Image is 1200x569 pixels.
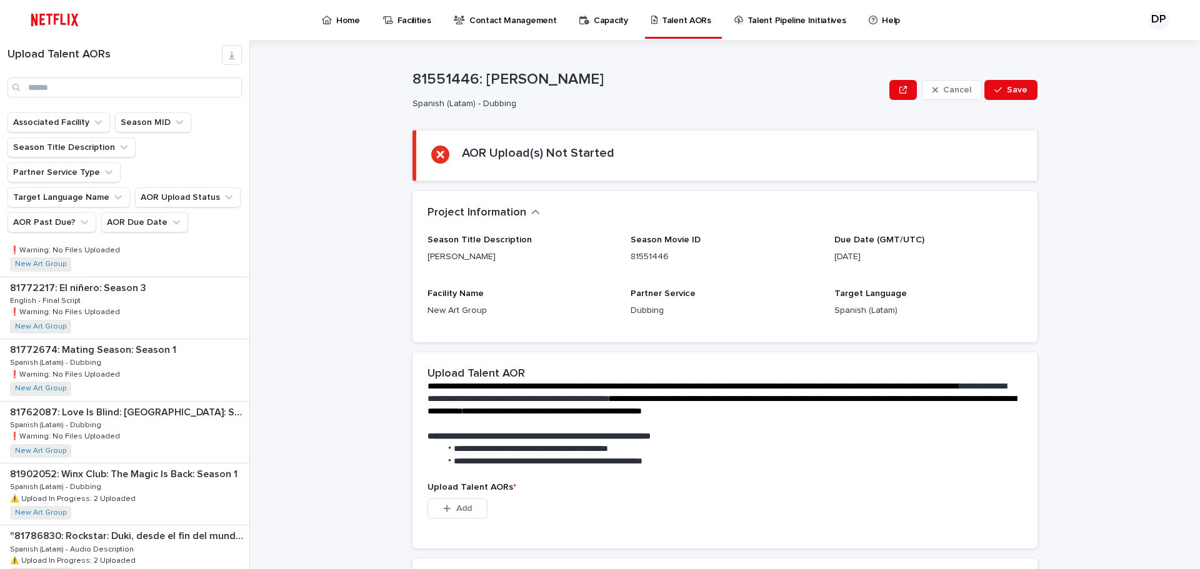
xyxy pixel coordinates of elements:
[427,206,540,220] button: Project Information
[943,86,971,94] span: Cancel
[10,418,104,430] p: Spanish (Latam) - Dubbing
[834,250,1022,264] p: [DATE]
[427,250,616,264] p: [PERSON_NAME]
[984,80,1037,100] button: Save
[412,99,879,109] p: Spanish (Latam) - Dubbing
[412,71,884,89] p: 81551446: [PERSON_NAME]
[7,112,110,132] button: Associated Facility
[834,235,924,244] span: Due Date (GMT/UTC)
[115,112,191,132] button: Season MID
[10,554,138,565] p: ⚠️ Upload In Progress: 2 Uploaded
[631,289,696,298] span: Partner Service
[834,289,907,298] span: Target Language
[922,80,982,100] button: Cancel
[10,430,122,441] p: ❗️Warning: No Files Uploaded
[456,504,472,513] span: Add
[427,304,616,317] p: New Art Group
[7,48,222,62] h1: Upload Talent AORs
[427,498,487,518] button: Add
[1007,86,1027,94] span: Save
[7,187,130,207] button: Target Language Name
[427,289,484,298] span: Facility Name
[10,480,104,492] p: Spanish (Latam) - Dubbing
[462,146,614,161] h2: AOR Upload(s) Not Started
[10,244,122,255] p: ❗️Warning: No Files Uploaded
[1149,10,1169,30] div: DP
[631,250,819,264] p: 81551446
[10,543,136,554] p: Spanish (Latam) - Audio Description
[10,492,138,503] p: ⚠️ Upload In Progress: 2 Uploaded
[15,260,66,269] a: New Art Group
[10,368,122,379] p: ❗️Warning: No Files Uploaded
[427,483,516,492] span: Upload Talent AORs
[15,384,66,393] a: New Art Group
[631,304,819,317] p: Dubbing
[427,235,532,244] span: Season Title Description
[10,466,240,480] p: 81902052: Winx Club: The Magic Is Back: Season 1
[427,206,526,220] h2: Project Information
[10,305,122,317] p: ❗️Warning: No Files Uploaded
[10,528,247,542] p: "81786830: Rockstar: Duki, desde el fin del mundo"
[7,162,121,182] button: Partner Service Type
[7,137,136,157] button: Season Title Description
[101,212,188,232] button: AOR Due Date
[15,508,66,517] a: New Art Group
[10,404,247,418] p: 81762087: Love Is Blind: [GEOGRAPHIC_DATA]: Season 2
[10,294,83,305] p: English - Final Script
[15,447,66,455] a: New Art Group
[631,235,701,244] span: Season Movie ID
[10,280,149,294] p: 81772217: El niñero: Season 3
[10,342,179,356] p: 81772674: Mating Season: Season 1
[25,7,84,32] img: ifQbXi3ZQGMSEF7WDB7W
[7,212,96,232] button: AOR Past Due?
[427,367,525,381] h2: Upload Talent AOR
[15,322,66,331] a: New Art Group
[10,356,104,367] p: Spanish (Latam) - Dubbing
[135,187,241,207] button: AOR Upload Status
[834,304,1022,317] p: Spanish (Latam)
[7,77,242,97] input: Search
